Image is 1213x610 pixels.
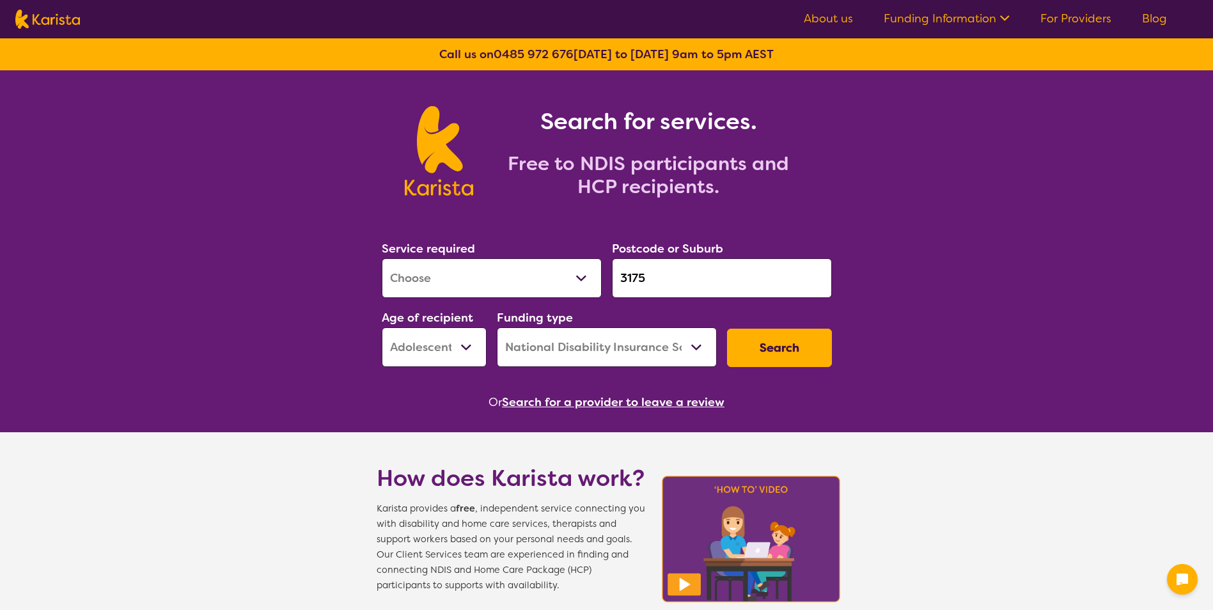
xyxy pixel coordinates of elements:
b: Call us on [DATE] to [DATE] 9am to 5pm AEST [439,47,774,62]
h1: How does Karista work? [377,463,645,494]
h1: Search for services. [489,106,808,137]
span: Karista provides a , independent service connecting you with disability and home care services, t... [377,501,645,593]
button: Search for a provider to leave a review [502,393,724,412]
a: For Providers [1040,11,1111,26]
label: Postcode or Suburb [612,241,723,256]
a: Blog [1142,11,1167,26]
img: Karista logo [15,10,80,29]
img: Karista logo [405,106,473,196]
input: Type [612,258,832,298]
label: Funding type [497,310,573,325]
span: Or [489,393,502,412]
a: Funding Information [884,11,1010,26]
label: Service required [382,241,475,256]
a: About us [804,11,853,26]
label: Age of recipient [382,310,473,325]
a: 0485 972 676 [494,47,574,62]
h2: Free to NDIS participants and HCP recipients. [489,152,808,198]
b: free [456,503,475,515]
button: Search [727,329,832,367]
img: Karista video [658,472,845,606]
